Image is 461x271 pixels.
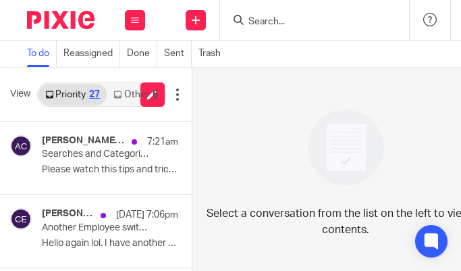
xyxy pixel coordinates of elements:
div: 27 [89,90,100,99]
img: svg%3E [10,135,32,157]
a: Other6 [107,84,164,105]
div: 6 [153,90,158,99]
a: Sent [164,41,192,67]
span: View [10,87,30,101]
a: Priority27 [38,84,107,105]
p: [DATE] 7:06pm [116,208,178,222]
a: To do [27,41,57,67]
a: Reassigned [63,41,120,67]
p: Another Employee switching to rent a chair [42,222,151,234]
img: Pixie [27,11,94,29]
h4: [PERSON_NAME] [42,208,94,220]
input: Search [247,16,369,28]
p: Hello again lol. I have another statist looking... [42,238,178,249]
a: Done [127,41,157,67]
img: image [299,101,393,195]
p: 7:21am [147,135,178,149]
h4: [PERSON_NAME], CPA [42,135,125,147]
p: Searches and Categorizing in [GEOGRAPHIC_DATA] [42,149,151,160]
a: Trash [198,41,227,67]
p: Please watch this tips and tricks on searches... [42,164,178,176]
img: svg%3E [10,208,32,230]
